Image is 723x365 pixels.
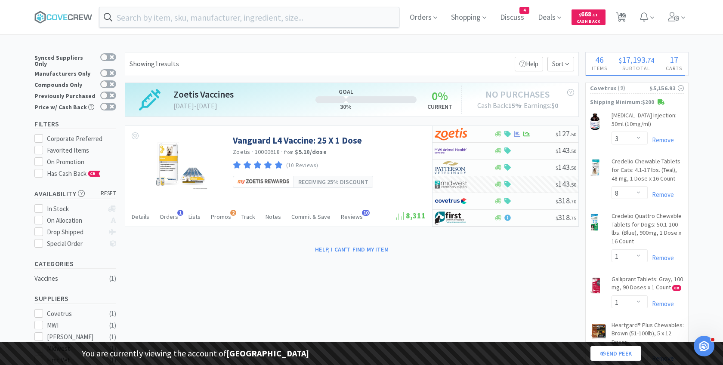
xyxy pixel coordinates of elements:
div: Showing 1 results [130,58,179,70]
span: 17,193 [622,54,646,65]
div: Favorited Items [47,145,117,156]
span: 668 [579,10,598,18]
span: Commit & Save [291,213,331,221]
span: 143 [556,145,576,155]
a: Credelio Chewable Tablets for Cats: 4.1-17 lbs. (Teal), 48 mg, 1 Dose x 16 Count [612,157,684,186]
img: 67d67680309e4a0bb49a5ff0391dcc42_6.png [435,212,467,224]
a: Discuss4 [497,14,528,21]
a: Remove [648,136,674,144]
div: $5,156.93 [649,83,684,93]
div: ( 1 ) [109,309,116,319]
span: Track [241,213,255,221]
div: In Stock [47,204,104,214]
div: Manufacturers Only [34,69,96,77]
div: [PERSON_NAME] [47,332,100,342]
a: Remove [648,300,674,308]
button: Help, I can't find my item [310,242,394,257]
span: 10 [362,210,370,216]
span: CB [673,285,681,291]
span: 4 [520,7,529,13]
span: 46 [595,54,604,65]
a: Zoetis Vaccines[DATE]-[DATE]Goal30%00%CurrentNo PurchasesCash Back:15%· Earnings:$0 [125,83,579,117]
strong: 15 % [508,101,521,110]
img: 7220d567ea3747d4a47ed9a587d8aa96_416228.png [590,159,600,176]
span: Notes [266,213,281,221]
img: 3a2f3e203ab64c1d9786fc895498da70_525205.jpeg [153,135,209,190]
span: from [284,149,294,155]
img: a673e5ab4e5e497494167fe422e9a3ab.png [435,128,467,141]
span: . 11 [591,12,598,18]
h5: Categories [34,259,116,269]
div: Cash Back: · Earnings: [477,100,558,111]
img: 3347581cb57c484388a060d2909abbc6_209025.png [590,323,607,339]
div: Special Order [47,239,104,249]
span: . 50 [570,131,576,138]
span: 10000618 [255,148,280,156]
div: Price w/ Cash Back [34,103,96,110]
div: Compounds Only [34,80,96,88]
div: . [613,55,660,64]
span: Reviews [341,213,363,221]
div: No Purchases [485,88,550,101]
img: 868b877fb8c74fc48728056354f79e3c_777170.png [590,214,599,231]
span: $ [619,56,622,64]
h5: Goal [339,88,353,96]
span: 2 [230,210,236,216]
span: $ [556,131,558,138]
strong: $5.10 / dose [295,148,327,156]
span: $ [556,181,558,188]
span: . 50 [570,165,576,171]
span: . 50 [570,181,576,188]
div: Synced Suppliers Only [34,53,96,67]
img: 9e431b1a4d5b46ebac27e48f7fc59c86_26756.png [590,113,600,130]
div: 0 [315,88,417,112]
a: Galliprant Tablets: Gray, 100 mg, 90 Doses x 1 Count CB [612,275,684,295]
span: ( 9 ) [617,84,649,92]
div: On Allocation [47,215,104,226]
strong: $0 [551,101,558,110]
a: Heartgard® Plus Chewables: Brown (51-100lb), 5 x 12 Doses [612,321,684,350]
span: reset [101,189,117,198]
h5: Filters [34,119,116,129]
span: . 50 [570,148,576,154]
span: 318 [556,212,576,222]
div: Drop Shipped [47,227,104,237]
span: Details [132,213,149,221]
span: 143 [556,162,576,172]
a: Vanguard L4 Vaccine: 25 X 1 Dose [233,135,362,146]
p: Shipping Minimum: $200 [586,98,688,107]
span: · [252,148,253,156]
span: $ [556,215,558,221]
div: MWI [47,320,100,331]
img: 77fca1acd8b6420a9015268ca798ef17_1.png [435,195,467,208]
div: Covetrus [47,309,100,319]
img: 4dd14cff54a648ac9e977f0c5da9bc2e_5.png [435,178,467,191]
div: Vaccines [34,273,104,284]
span: 17 [670,54,678,65]
span: $ [579,12,581,18]
a: Credelio Quattro Chewable Tablets for Dogs: 50.1-100 lbs. (Blue), 900mg, 1 Dose x 16 Count [612,212,684,249]
img: f5e969b455434c6296c6d81ef179fa71_3.png [435,161,467,174]
div: ( 1 ) [109,273,116,284]
span: Cash Back [577,19,600,25]
span: 143 [556,179,576,189]
img: 8ed9392e097b4c3fadbfebb7cbb5a8cc_277137.png [590,277,601,294]
img: 01d87e0a91f4416492eb6a471a119fa0_5.png [238,179,289,184]
p: You are currently viewing the account of [82,347,309,360]
h4: Current [427,103,453,110]
a: $668.11Cash Back [572,6,606,29]
span: Sort [547,57,574,71]
span: $ [556,198,558,205]
a: [MEDICAL_DATA] Injection: 50ml (10mg/ml) [612,111,684,132]
h5: Suppliers [34,294,116,304]
a: 46 [612,15,630,22]
a: Remove [648,254,674,262]
h3: 0 % [427,89,453,104]
div: Previously Purchased [34,92,96,99]
h4: Items [586,64,613,72]
h5: Availability [34,189,116,199]
span: Covetrus [590,83,617,93]
span: 127 [556,129,576,138]
span: 1 [177,210,183,216]
span: Has Cash Back [47,169,101,178]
